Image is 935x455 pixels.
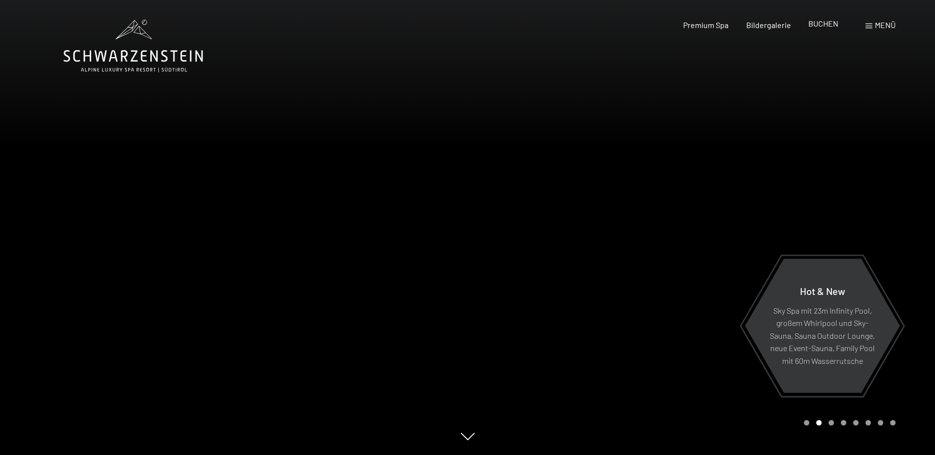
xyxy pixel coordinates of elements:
a: Bildergalerie [746,20,791,30]
div: Carousel Page 3 [829,420,834,425]
div: Carousel Page 2 (Current Slide) [816,420,822,425]
span: Hot & New [800,285,845,296]
a: Premium Spa [683,20,728,30]
div: Carousel Page 5 [853,420,859,425]
div: Carousel Page 8 [890,420,896,425]
a: BUCHEN [808,19,838,28]
div: Carousel Page 7 [878,420,883,425]
div: Carousel Page 4 [841,420,846,425]
div: Carousel Page 6 [866,420,871,425]
div: Carousel Pagination [800,420,896,425]
p: Sky Spa mit 23m Infinity Pool, großem Whirlpool und Sky-Sauna, Sauna Outdoor Lounge, neue Event-S... [769,304,876,367]
a: Hot & New Sky Spa mit 23m Infinity Pool, großem Whirlpool und Sky-Sauna, Sauna Outdoor Lounge, ne... [744,258,900,393]
span: Menü [875,20,896,30]
div: Carousel Page 1 [804,420,809,425]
